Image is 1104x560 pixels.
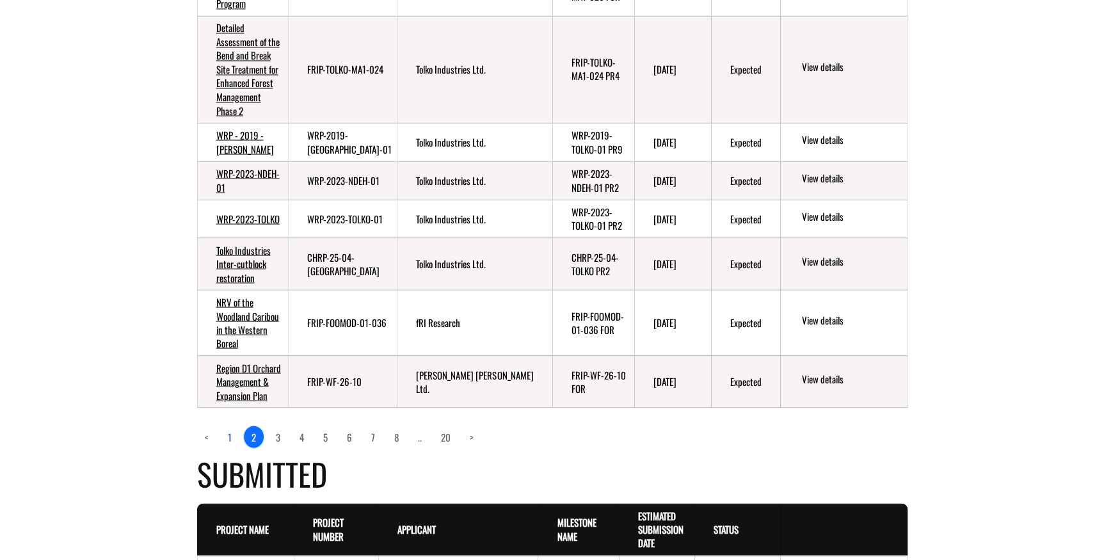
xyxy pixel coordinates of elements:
[216,127,274,155] a: WRP - 2019 - [PERSON_NAME]
[316,426,335,447] a: page 5
[397,237,552,289] td: Tolko Industries Ltd.
[216,360,281,402] a: Region D1 Orchard Management & Expansion Plan
[197,426,216,447] a: Previous page
[397,522,436,536] a: Applicant
[216,166,280,193] a: WRP-2023-NDEH-01
[801,60,902,76] a: View details
[711,123,781,161] td: Expected
[801,132,902,148] a: View details
[801,254,902,269] a: View details
[552,123,634,161] td: WRP-2019-TOLKO-01 PR9
[197,290,288,356] td: NRV of the Woodland Caribou in the Western Boreal
[653,374,676,388] time: [DATE]
[387,426,406,447] a: page 8
[634,355,710,407] td: 11/27/2025
[552,16,634,123] td: FRIP-TOLKO-MA1-024 PR4
[634,237,710,289] td: 10/30/2025
[268,426,288,447] a: page 3
[801,372,902,387] a: View details
[780,355,907,407] td: action menu
[634,290,710,356] td: 10/31/2025
[801,209,902,225] a: View details
[634,16,710,123] td: 10/30/2025
[397,200,552,238] td: Tolko Industries Ltd.
[714,522,739,536] a: Status
[653,134,676,148] time: [DATE]
[780,16,907,123] td: action menu
[397,161,552,200] td: Tolko Industries Ltd.
[780,123,907,161] td: action menu
[711,16,781,123] td: Expected
[313,515,344,542] a: Project Number
[780,290,907,356] td: action menu
[638,508,684,550] a: Estimated Submission Date
[653,173,676,187] time: [DATE]
[711,290,781,356] td: Expected
[197,161,288,200] td: WRP-2023-NDEH-01
[292,426,312,447] a: page 4
[243,425,264,448] a: 2
[288,161,397,200] td: WRP-2023-NDEH-01
[780,200,907,238] td: action menu
[634,123,710,161] td: 10/30/2025
[397,16,552,123] td: Tolko Industries Ltd.
[557,515,596,542] a: Milestone Name
[653,211,676,225] time: [DATE]
[711,355,781,407] td: Expected
[634,200,710,238] td: 10/30/2025
[197,355,288,407] td: Region D1 Orchard Management & Expansion Plan
[216,243,271,284] a: Tolko Industries Inter-cutblock restoration
[711,237,781,289] td: Expected
[288,123,397,161] td: WRP-2019-TOLKO-01
[197,123,288,161] td: WRP - 2019 - Tolko
[433,426,458,447] a: page 20
[634,161,710,200] td: 10/30/2025
[197,451,908,496] h4: Submitted
[216,294,279,349] a: NRV of the Woodland Caribou in the Western Boreal
[197,16,288,123] td: Detailed Assessment of the Bend and Break Site Treatment for Enhanced Forest Management Phase 2
[288,237,397,289] td: CHRP-25-04-TOLKO
[397,290,552,356] td: fRI Research
[288,290,397,356] td: FRIP-FOOMOD-01-036
[711,161,781,200] td: Expected
[197,237,288,289] td: Tolko Industries Inter-cutblock restoration
[364,426,383,447] a: page 7
[339,426,360,447] a: page 6
[397,123,552,161] td: Tolko Industries Ltd.
[288,16,397,123] td: FRIP-TOLKO-MA1-024
[653,315,676,329] time: [DATE]
[780,161,907,200] td: action menu
[462,426,481,447] a: Next page
[801,313,902,328] a: View details
[552,237,634,289] td: CHRP-25-04-TOLKO PR2
[216,20,280,117] a: Detailed Assessment of the Bend and Break Site Treatment for Enhanced Forest Management Phase 2
[552,200,634,238] td: WRP-2023-TOLKO-01 PR2
[780,237,907,289] td: action menu
[220,426,239,447] a: page 1
[552,290,634,356] td: FRIP-FOOMOD-01-036 FOR
[397,355,552,407] td: West Fraser Mills Ltd.
[552,161,634,200] td: WRP-2023-NDEH-01 PR2
[801,171,902,186] a: View details
[288,355,397,407] td: FRIP-WF-26-10
[653,256,676,270] time: [DATE]
[410,426,429,447] a: Load more pages
[552,355,634,407] td: FRIP-WF-26-10 FOR
[197,200,288,238] td: WRP-2023-TOLKO
[711,200,781,238] td: Expected
[653,62,676,76] time: [DATE]
[216,211,280,225] a: WRP-2023-TOLKO
[780,503,907,556] th: Actions
[288,200,397,238] td: WRP-2023-TOLKO-01
[216,522,269,536] a: Project Name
